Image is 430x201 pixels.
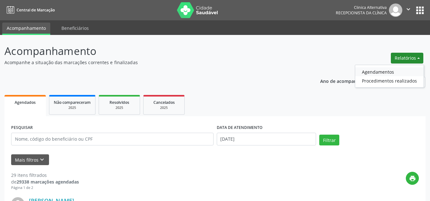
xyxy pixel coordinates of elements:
a: Acompanhamento [2,23,50,35]
button: print [406,172,419,185]
i: print [409,175,416,182]
button:  [402,3,414,17]
ul: Relatórios [355,65,424,88]
p: Acompanhamento [4,43,299,59]
a: Procedimentos realizados [355,76,424,85]
div: 2025 [148,105,180,110]
a: Agendamentos [355,67,424,76]
div: 2025 [54,105,91,110]
span: Não compareceram [54,100,91,105]
label: DATA DE ATENDIMENTO [217,123,263,133]
button: Mais filtroskeyboard_arrow_down [11,154,49,165]
span: Central de Marcação [17,7,55,13]
div: Clinica Alternativa [336,5,387,10]
div: 29 itens filtrados [11,172,79,178]
span: Cancelados [153,100,175,105]
div: 2025 [103,105,135,110]
i:  [405,6,412,13]
div: Página 1 de 2 [11,185,79,191]
span: Recepcionista da clínica [336,10,387,16]
button: apps [414,5,426,16]
a: Central de Marcação [4,5,55,15]
label: PESQUISAR [11,123,33,133]
strong: 29338 marcações agendadas [17,179,79,185]
i: keyboard_arrow_down [39,156,46,163]
button: Filtrar [319,135,339,145]
img: img [389,3,402,17]
p: Ano de acompanhamento [320,77,377,85]
input: Selecione um intervalo [217,133,316,145]
span: Agendados [15,100,36,105]
span: Resolvidos [109,100,129,105]
a: Beneficiários [57,23,93,34]
button: Relatórios [391,53,423,64]
div: de [11,178,79,185]
p: Acompanhe a situação das marcações correntes e finalizadas [4,59,299,66]
input: Nome, código do beneficiário ou CPF [11,133,214,145]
